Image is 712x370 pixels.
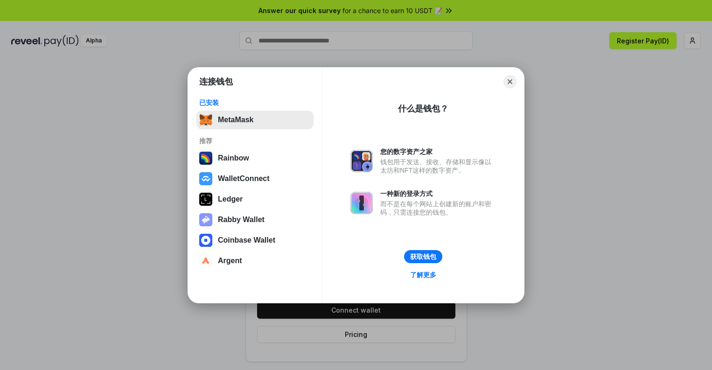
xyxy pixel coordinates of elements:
button: Ledger [196,190,314,209]
div: 什么是钱包？ [398,103,448,114]
button: 获取钱包 [404,250,442,263]
img: svg+xml,%3Csvg%20width%3D%2228%22%20height%3D%2228%22%20viewBox%3D%220%200%2028%2028%22%20fill%3D... [199,234,212,247]
img: svg+xml,%3Csvg%20xmlns%3D%22http%3A%2F%2Fwww.w3.org%2F2000%2Fsvg%22%20width%3D%2228%22%20height%3... [199,193,212,206]
div: Ledger [218,195,243,203]
div: Argent [218,257,242,265]
div: 钱包用于发送、接收、存储和显示像以太坊和NFT这样的数字资产。 [380,158,496,175]
button: WalletConnect [196,169,314,188]
div: Coinbase Wallet [218,236,275,244]
div: Rainbow [218,154,249,162]
div: 了解更多 [410,271,436,279]
div: 一种新的登录方式 [380,189,496,198]
img: svg+xml,%3Csvg%20width%3D%2228%22%20height%3D%2228%22%20viewBox%3D%220%200%2028%2028%22%20fill%3D... [199,172,212,185]
div: 已安装 [199,98,311,107]
div: 获取钱包 [410,252,436,261]
img: svg+xml,%3Csvg%20xmlns%3D%22http%3A%2F%2Fwww.w3.org%2F2000%2Fsvg%22%20fill%3D%22none%22%20viewBox... [199,213,212,226]
img: svg+xml,%3Csvg%20width%3D%22120%22%20height%3D%22120%22%20viewBox%3D%220%200%20120%20120%22%20fil... [199,152,212,165]
div: WalletConnect [218,175,270,183]
h1: 连接钱包 [199,76,233,87]
div: 推荐 [199,137,311,145]
button: Coinbase Wallet [196,231,314,250]
button: Rabby Wallet [196,210,314,229]
a: 了解更多 [405,269,442,281]
img: svg+xml,%3Csvg%20fill%3D%22none%22%20height%3D%2233%22%20viewBox%3D%220%200%2035%2033%22%20width%... [199,113,212,126]
button: MetaMask [196,111,314,129]
div: MetaMask [218,116,253,124]
div: 您的数字资产之家 [380,147,496,156]
div: Rabby Wallet [218,216,265,224]
button: Rainbow [196,149,314,168]
img: svg+xml,%3Csvg%20width%3D%2228%22%20height%3D%2228%22%20viewBox%3D%220%200%2028%2028%22%20fill%3D... [199,254,212,267]
img: svg+xml,%3Csvg%20xmlns%3D%22http%3A%2F%2Fwww.w3.org%2F2000%2Fsvg%22%20fill%3D%22none%22%20viewBox... [350,192,373,214]
button: Argent [196,251,314,270]
button: Close [503,75,517,88]
div: 而不是在每个网站上创建新的账户和密码，只需连接您的钱包。 [380,200,496,216]
img: svg+xml,%3Csvg%20xmlns%3D%22http%3A%2F%2Fwww.w3.org%2F2000%2Fsvg%22%20fill%3D%22none%22%20viewBox... [350,150,373,172]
